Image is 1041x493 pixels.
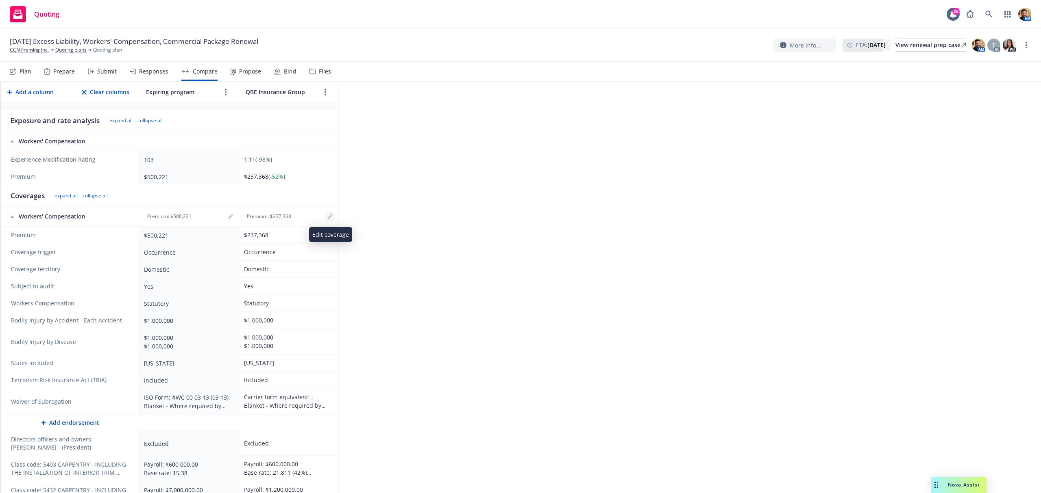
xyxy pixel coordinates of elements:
div: $237,368 [244,231,330,239]
div: Bind [284,68,296,75]
span: Waiver of Subrogation [11,398,72,406]
span: Coverage trigger [11,248,131,256]
div: Exposure and rate analysis [11,116,100,125]
button: expand all [54,192,78,199]
div: 103 [144,156,231,164]
span: Bodily Injury by Disease [11,338,131,346]
div: Premium: $500,221 [142,213,196,220]
span: Directors officers and owners: [PERSON_NAME] - (President) [11,435,131,452]
a: Search [981,6,997,22]
span: States included [11,359,131,367]
div: 25 [952,8,960,15]
div: $1,000,000 [244,316,330,324]
button: collapse all [83,192,108,199]
button: Nova Assist [931,477,987,493]
div: $500,221 [144,173,231,181]
div: Statutory [144,299,231,308]
div: Compare [193,68,218,75]
div: ISO Form: #WC 00 03 13 (03 13), Blanket - Where required by written contract [144,393,231,410]
div: Yes [144,282,231,291]
a: editPencil [325,212,335,221]
img: photo [972,39,985,52]
a: more [1021,40,1031,50]
div: Included [144,376,231,385]
span: Terrorism Risk Insurance Act (TRIA) [11,376,131,384]
input: QBE Insurance Group [244,86,317,98]
div: Premium: $237,368 [242,213,296,220]
button: Add endorsement [1,415,139,431]
span: Premium [11,173,131,181]
div: Yes [244,282,330,290]
button: collapse all [137,117,163,124]
div: Coverages [11,191,45,201]
div: Drag to move [931,477,941,493]
div: Statutory [244,299,330,307]
div: Carrier form equivalent: , Blanket - Where required by written contract [244,393,330,410]
span: Class code: 5403 CARPENTRY - INCLUDING THE INSTALLATION OF INTERIOR TRIM, DOORS AND CABINET WORK ... [11,461,131,477]
img: photo [1018,8,1031,21]
a: View renewal prep case [895,39,966,52]
span: -98% [257,156,270,163]
div: Payroll: $600,000.00 Base rate: 21.811 (42%) Net rate: 20.22 [244,460,330,477]
button: More info... [773,39,836,52]
div: Workers' Compensation [11,212,131,221]
div: Prepare [53,68,75,75]
div: Responses [139,68,168,75]
button: Add a column [6,84,55,100]
div: $1,000,000 $1,000,000 [244,333,330,350]
span: Nova Assist [948,481,980,488]
span: T [992,41,995,50]
div: California [144,359,231,368]
div: Payroll: $600,000.00 Base rate: 15.38 [144,460,231,477]
span: $237,368 ( ) [244,173,285,180]
div: Occurrence [244,248,330,256]
span: Subject to audit [11,282,131,290]
a: Quoting plans [55,46,87,54]
div: $500,221 [144,231,231,240]
div: $1,000,000 [144,316,231,325]
input: Expiring program [144,86,218,98]
span: Quoting plan [93,46,122,54]
img: photo [1003,39,1016,52]
div: View renewal prep case [895,39,966,51]
div: Files [319,68,331,75]
button: Clear columns [80,84,131,100]
a: CCN Framing Inc. [10,46,49,54]
span: Coverage territory [11,265,131,273]
a: more [320,87,330,97]
a: Quoting [7,3,63,26]
div: Plan [20,68,31,75]
a: Report a Bug [962,6,978,22]
div: Included [244,376,330,384]
div: Domestic [144,265,231,274]
span: Workers Compensation [11,299,131,307]
span: -52% [270,173,283,180]
div: Excluded [144,439,231,448]
div: $1,000,000 $1,000,000 [144,333,231,350]
div: Occurrence [144,248,231,257]
span: Bodily Injury by Accident - Each Accident [11,316,131,324]
span: ETA : [856,41,886,49]
span: Premium [11,231,131,239]
span: More info... [790,41,821,50]
strong: [DATE] [867,41,886,49]
div: Workers' Compensation [11,137,131,145]
a: Switch app [1000,6,1016,22]
div: Submit [97,68,117,75]
div: Excluded [244,439,330,448]
span: Experience Modification Rating [11,156,131,164]
span: 1.11 ( ) [244,156,272,163]
button: expand all [109,117,133,124]
a: more [221,87,231,97]
a: editPencil [226,212,235,221]
span: [DATE] Excess Liability, Workers' Compensation, Commercial Package Renewal [10,37,258,46]
div: Domestic [244,265,330,273]
span: Quoting [34,11,59,17]
div: California [244,359,330,367]
div: Propose [239,68,261,75]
